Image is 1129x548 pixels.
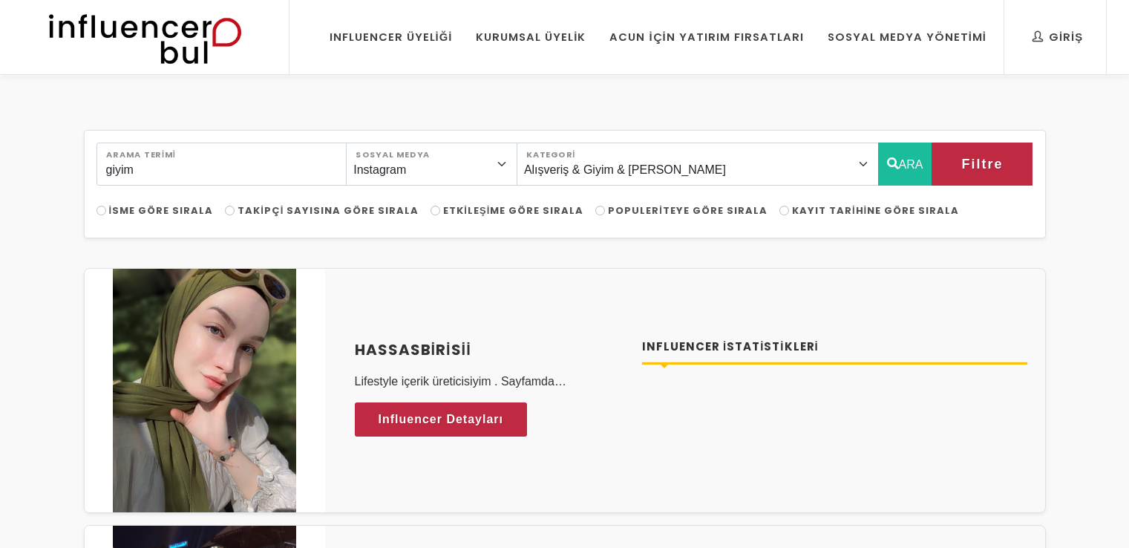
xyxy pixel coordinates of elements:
[379,408,504,431] span: Influencer Detayları
[96,143,347,186] input: Search..
[476,29,586,45] div: Kurumsal Üyelik
[96,206,106,215] input: İsme Göre Sırala
[595,206,605,215] input: Populeriteye Göre Sırala
[792,203,959,218] span: Kayıt Tarihine Göre Sırala
[443,203,583,218] span: Etkileşime Göre Sırala
[225,206,235,215] input: Takipçi Sayısına Göre Sırala
[109,203,214,218] span: İsme Göre Sırala
[330,29,453,45] div: Influencer Üyeliği
[609,29,803,45] div: Acun İçin Yatırım Fırsatları
[355,373,625,391] p: Lifestyle içerik üreticisiyim . Sayfamda ev,dekor,alışveriş,giyim ve deneyim videolarımla karşıla...
[431,206,440,215] input: Etkileşime Göre Sırala
[961,151,1003,177] span: Filtre
[828,29,986,45] div: Sosyal Medya Yönetimi
[642,339,1027,356] h4: Influencer İstatistikleri
[608,203,768,218] span: Populeriteye Göre Sırala
[238,203,419,218] span: Takipçi Sayısına Göre Sırala
[355,339,625,361] a: hassasbirisii
[355,402,528,437] a: Influencer Detayları
[1033,29,1083,45] div: Giriş
[878,143,932,186] button: ARA
[932,143,1033,186] button: Filtre
[779,206,789,215] input: Kayıt Tarihine Göre Sırala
